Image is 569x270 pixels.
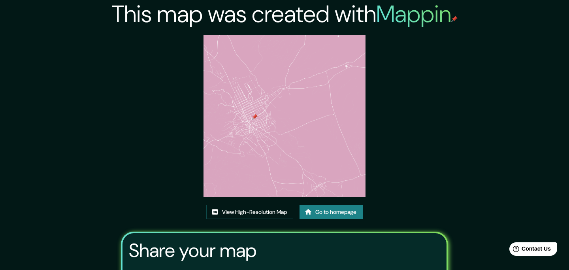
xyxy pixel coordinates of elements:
a: Go to homepage [300,205,363,219]
img: mappin-pin [451,16,458,22]
a: View High-Resolution Map [206,205,293,219]
img: created-map [203,35,366,197]
iframe: Help widget launcher [499,239,560,261]
h3: Share your map [129,240,256,262]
